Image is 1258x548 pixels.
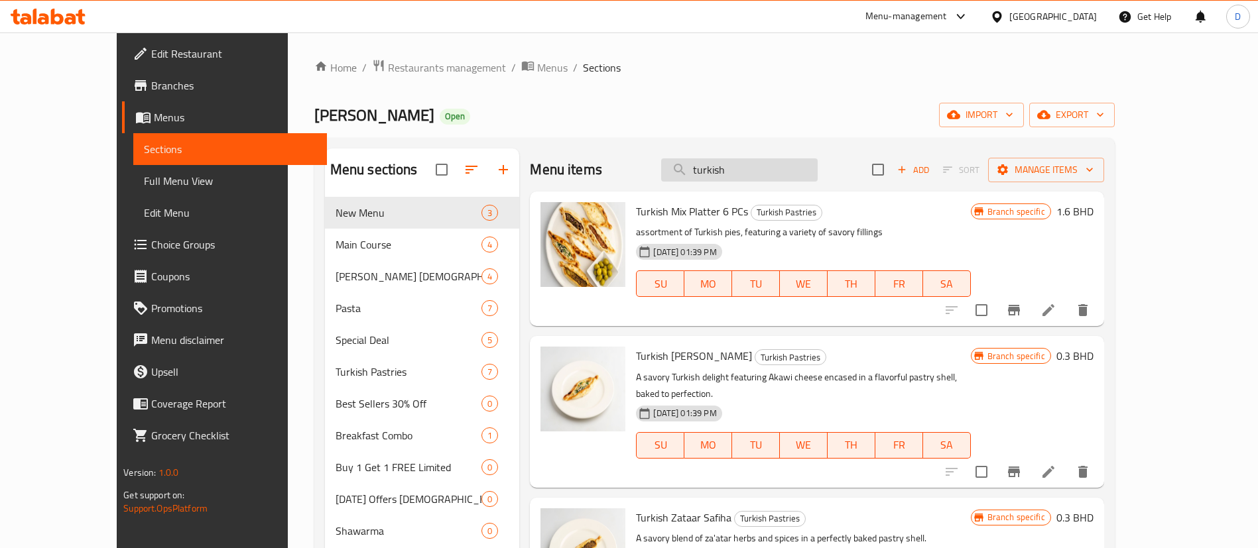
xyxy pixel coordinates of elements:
div: items [481,332,498,348]
button: TH [828,432,875,459]
span: Breakfast Combo [336,427,482,443]
a: Edit menu item [1040,302,1056,318]
div: New Menu3 [325,197,520,229]
span: 3 [482,207,497,219]
a: Choice Groups [122,229,327,260]
button: Branch-specific-item [998,456,1030,488]
span: Add item [892,160,934,180]
a: Branches [122,70,327,101]
span: Choice Groups [151,237,316,252]
div: items [481,491,498,507]
nav: breadcrumb [314,59,1115,76]
button: FR [875,270,923,297]
h6: 1.6 BHD [1056,202,1094,221]
div: Buy 1 Get 1 FREE Limited0 [325,451,520,483]
div: [GEOGRAPHIC_DATA] [1009,9,1097,24]
a: Sections [133,133,327,165]
span: Branch specific [982,205,1050,218]
a: Edit Restaurant [122,38,327,70]
a: Upsell [122,356,327,388]
img: Turkish Akawi Safiha [540,347,625,431]
span: Coupons [151,268,316,284]
span: 7 [482,302,497,315]
span: [DATE] 01:39 PM [648,246,722,258]
span: [PERSON_NAME] [314,100,434,130]
span: 0 [482,525,497,537]
button: FR [875,432,923,459]
span: Turkish Mix Platter 6 PCs [636,201,748,221]
button: delete [1067,456,1099,488]
span: Sections [583,60,621,76]
span: Edit Menu [144,205,316,221]
div: Shawarma [336,523,482,539]
span: Branch specific [982,350,1050,362]
span: Sections [144,141,316,157]
button: SA [923,270,971,297]
span: Turkish Pastries [735,511,805,526]
span: 4 [482,270,497,283]
span: New Menu [336,205,482,221]
span: TU [737,435,775,455]
span: 1.0.0 [158,464,179,481]
span: 5 [482,334,497,347]
div: Best Sellers 30% Off0 [325,388,520,419]
span: 0 [482,398,497,410]
span: [PERSON_NAME] [DEMOGRAPHIC_DATA] [336,268,482,284]
span: D [1235,9,1241,24]
p: A savory Turkish delight featuring Akawi cheese encased in a flavorful pastry shell, baked to per... [636,369,970,402]
h2: Menu sections [330,160,418,180]
div: Shawarma0 [325,515,520,547]
h2: Menu items [530,160,602,180]
div: items [481,523,498,539]
button: Add section [487,154,519,186]
span: FR [881,274,918,294]
span: Sort sections [456,154,487,186]
div: Zayt Zaytoon Iftar [336,268,482,284]
span: Menus [537,60,568,76]
div: Menu-management [865,9,947,25]
span: Add [895,162,931,178]
div: items [481,396,498,411]
span: Branch specific [982,511,1050,523]
span: Coverage Report [151,396,316,411]
span: Grocery Checklist [151,427,316,443]
div: items [481,268,498,284]
button: Branch-specific-item [998,294,1030,326]
div: Open [440,109,470,125]
span: Buy 1 Get 1 FREE Limited [336,459,482,475]
span: 0 [482,461,497,474]
div: items [481,205,498,221]
span: TU [737,274,775,294]
span: Select to update [968,296,995,324]
button: SA [923,432,971,459]
div: Breakfast Combo1 [325,419,520,451]
span: Turkish Pastries [336,364,482,380]
button: delete [1067,294,1099,326]
a: Full Menu View [133,165,327,197]
input: search [661,158,818,182]
span: Select section first [934,160,988,180]
div: items [481,364,498,380]
div: Ramadan Offers Iftar [336,491,482,507]
span: MO [690,274,727,294]
a: Menu disclaimer [122,324,327,356]
button: WE [780,432,828,459]
span: Full Menu View [144,173,316,189]
span: Best Sellers 30% Off [336,396,482,411]
span: Open [440,111,470,122]
button: Manage items [988,158,1104,182]
span: [DATE] 01:39 PM [648,407,722,419]
span: Menus [154,109,316,125]
button: WE [780,270,828,297]
div: items [481,300,498,316]
p: assortment of Turkish pies, featuring a variety of savory fillings [636,224,970,241]
span: Pasta [336,300,482,316]
div: Turkish Pastries [755,349,826,365]
li: / [511,60,516,76]
span: Restaurants management [388,60,506,76]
